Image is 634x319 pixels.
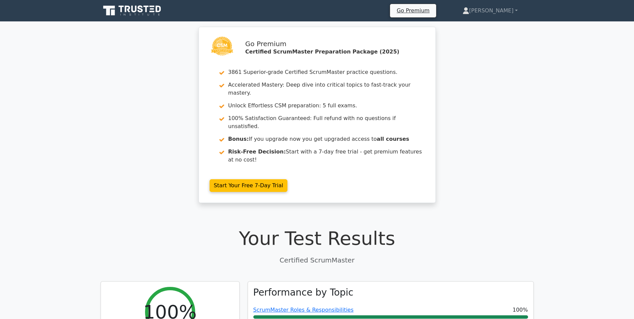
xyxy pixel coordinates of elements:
[253,307,354,313] a: ScrumMaster Roles & Responsibilities
[253,287,354,298] h3: Performance by Topic
[101,227,534,249] h1: Your Test Results
[210,179,288,192] a: Start Your Free 7-Day Trial
[101,255,534,265] p: Certified ScrumMaster
[393,6,433,15] a: Go Premium
[447,4,534,17] a: [PERSON_NAME]
[513,306,528,314] span: 100%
